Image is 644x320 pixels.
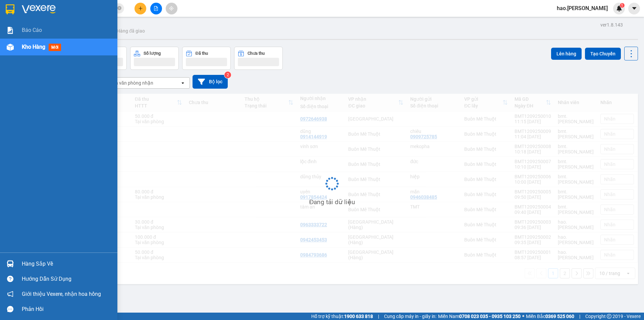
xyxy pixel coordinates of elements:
span: Hỗ trợ kỹ thuật: [311,313,373,320]
div: Chưa thu [248,51,265,56]
span: message [7,306,13,312]
div: ver 1.8.143 [600,21,623,29]
sup: 1 [620,3,625,8]
div: Đang tải dữ liệu [309,197,355,207]
strong: 0708 023 035 - 0935 103 250 [459,314,521,319]
button: Số lượng [130,47,179,70]
div: Hướng dẫn sử dụng [22,274,112,284]
span: caret-down [631,5,637,11]
button: aim [166,3,177,14]
button: caret-down [628,3,640,14]
div: Đã thu [196,51,208,56]
button: Chưa thu [234,47,283,70]
button: Đã thu [182,47,231,70]
span: file-add [154,6,158,11]
span: ⚪️ [522,315,524,318]
div: Hàng sắp về [22,259,112,269]
span: | [579,313,580,320]
span: Kho hàng [22,44,45,50]
img: warehouse-icon [7,260,14,267]
button: Hàng đã giao [111,23,150,39]
img: logo-vxr [6,4,14,14]
span: Miền Nam [438,313,521,320]
button: Lên hàng [551,48,582,60]
span: | [378,313,379,320]
span: Nhận: [78,6,95,13]
span: Báo cáo [22,26,42,34]
button: plus [135,3,146,14]
sup: 2 [224,72,231,78]
img: icon-new-feature [616,5,622,11]
button: Bộ lọc [193,75,228,89]
span: question-circle [7,276,13,282]
strong: 0369 525 060 [545,314,574,319]
div: 30.000 [5,42,75,50]
span: 1 [621,3,623,8]
span: plus [138,6,143,11]
span: notification [7,291,13,297]
span: hao.[PERSON_NAME] [551,4,613,12]
span: Gửi: [6,6,16,13]
button: file-add [150,3,162,14]
span: close-circle [117,6,121,10]
svg: open [180,80,185,86]
strong: 1900 633 818 [344,314,373,319]
div: Buôn Mê Thuột [6,6,74,14]
div: Phản hồi [22,304,112,314]
span: CR : [5,43,15,50]
span: Giới thiệu Vexere, nhận hoa hồng [22,290,101,298]
span: Miền Bắc [526,313,574,320]
div: 0963333722 [78,29,147,38]
div: Chọn văn phòng nhận [107,80,153,86]
span: aim [169,6,174,11]
img: warehouse-icon [7,44,14,51]
div: Số lượng [144,51,161,56]
span: copyright [607,314,611,319]
span: close-circle [117,5,121,12]
span: Cung cấp máy in - giấy in: [384,313,436,320]
img: solution-icon [7,27,14,34]
div: [GEOGRAPHIC_DATA] (Hàng) [78,6,147,29]
button: Tạo Chuyến [585,48,621,60]
span: mới [49,44,61,51]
